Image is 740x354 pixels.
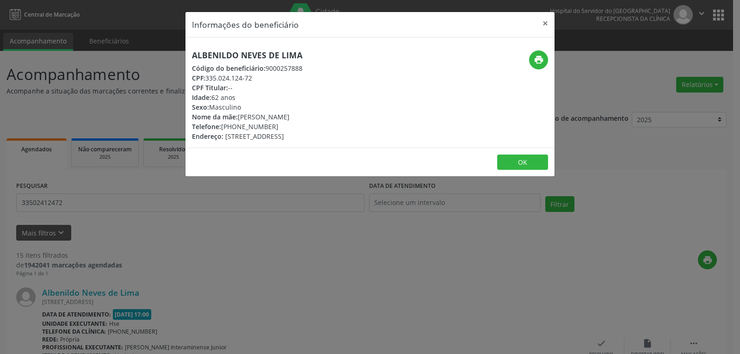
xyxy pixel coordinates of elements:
div: [PERSON_NAME] [192,112,302,122]
button: OK [497,155,548,170]
span: Nome da mãe: [192,112,238,121]
span: Código do beneficiário: [192,64,265,73]
span: Sexo: [192,103,209,112]
div: Masculino [192,102,302,112]
div: 335.024.124-72 [192,73,302,83]
h5: Informações do beneficiário [192,19,299,31]
div: 9000257888 [192,63,302,73]
div: [PHONE_NUMBER] [192,122,302,131]
button: print [529,50,548,69]
span: Endereço: [192,132,223,141]
span: [STREET_ADDRESS] [225,132,284,141]
h5: Albenildo Neves de Lima [192,50,302,60]
i: print [534,55,544,65]
span: Idade: [192,93,211,102]
div: -- [192,83,302,93]
span: CPF: [192,74,205,82]
div: 62 anos [192,93,302,102]
button: Close [536,12,555,35]
span: CPF Titular: [192,83,228,92]
span: Telefone: [192,122,221,131]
